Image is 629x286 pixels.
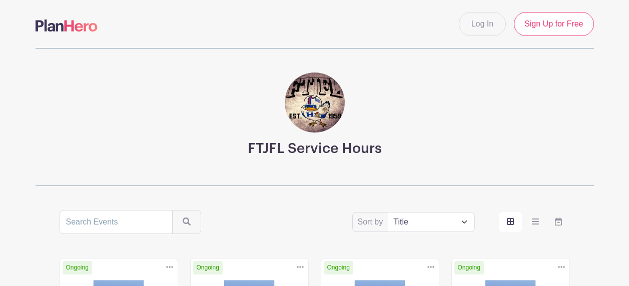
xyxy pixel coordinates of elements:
div: order and view [499,212,570,232]
input: Search Events [60,210,173,234]
a: Sign Up for Free [514,12,593,36]
label: Sort by [358,216,386,228]
h3: FTJFL Service Hours [248,140,382,157]
img: logo-507f7623f17ff9eddc593b1ce0a138ce2505c220e1c5a4e2b4648c50719b7d32.svg [36,19,98,31]
a: Log In [459,12,506,36]
img: FTJFL%203.jpg [285,72,345,132]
